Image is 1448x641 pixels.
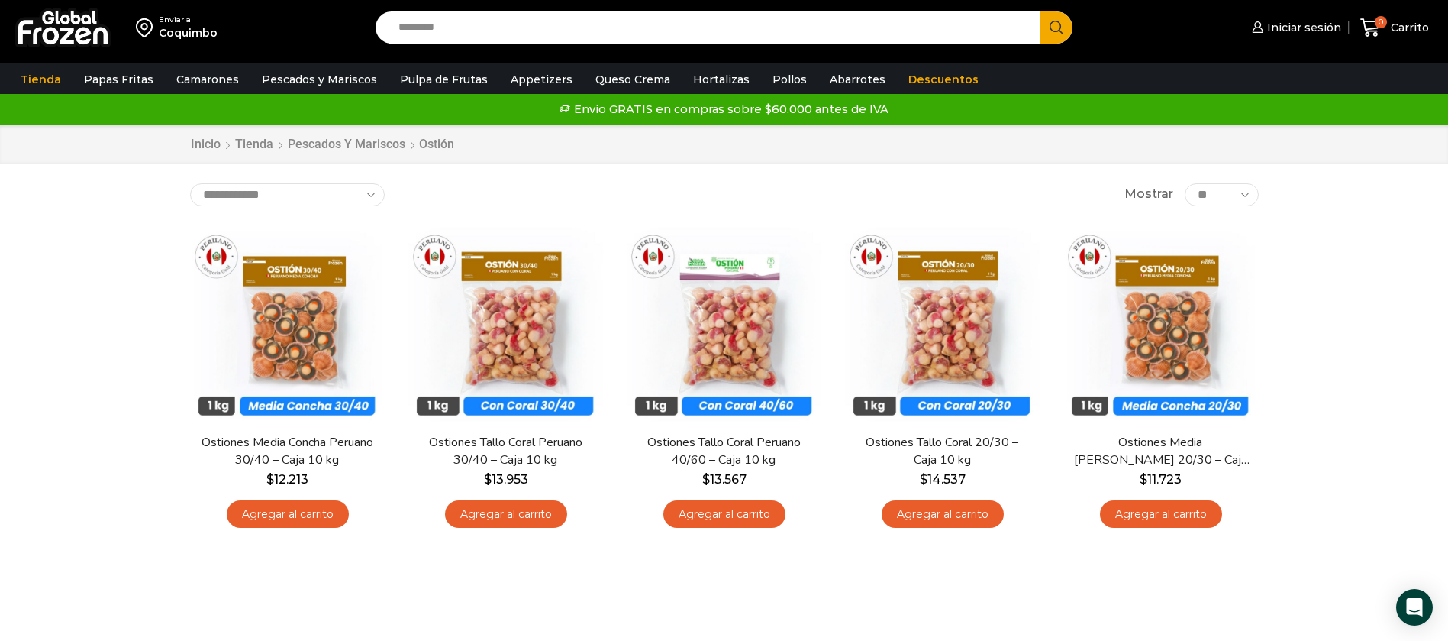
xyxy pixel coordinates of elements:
img: address-field-icon.svg [136,15,159,40]
a: 0 Carrito [1356,10,1433,46]
a: Inicio [190,136,221,154]
span: $ [702,472,710,487]
a: Descuentos [901,65,986,94]
bdi: 12.213 [266,472,308,487]
a: Agregar al carrito: “Ostiones Tallo Coral Peruano 40/60 - Caja 10 kg” [663,500,785,529]
span: Carrito [1387,20,1429,35]
a: Tienda [13,65,69,94]
div: Enviar a [159,15,218,25]
select: Pedido de la tienda [190,183,385,206]
bdi: 13.953 [484,472,528,487]
a: Pulpa de Frutas [392,65,495,94]
a: Queso Crema [588,65,678,94]
a: Agregar al carrito: “Ostiones Media Concha Peruano 20/30 - Caja 10 kg” [1100,500,1222,529]
a: Iniciar sesión [1248,12,1341,43]
div: Open Intercom Messenger [1396,589,1433,626]
bdi: 11.723 [1140,472,1182,487]
a: Abarrotes [822,65,893,94]
a: Papas Fritas [76,65,161,94]
a: Pescados y Mariscos [287,136,406,154]
a: Agregar al carrito: “Ostiones Media Concha Peruano 30/40 - Caja 10 kg” [227,500,349,529]
a: Agregar al carrito: “Ostiones Tallo Coral Peruano 30/40 - Caja 10 kg” [445,500,567,529]
a: Ostiones Tallo Coral Peruano 30/40 – Caja 10 kg [418,434,593,469]
div: Coquimbo [159,25,218,40]
a: Pollos [765,65,814,94]
a: Tienda [234,136,274,154]
a: Agregar al carrito: “Ostiones Tallo Coral 20/30 - Caja 10 kg” [882,500,1004,529]
nav: Breadcrumb [190,136,454,154]
span: $ [1140,472,1147,487]
a: Hortalizas [685,65,757,94]
a: Ostiones Media [PERSON_NAME] 20/30 – Caja 10 kg [1072,434,1248,469]
a: Ostiones Tallo Coral Peruano 40/60 – Caja 10 kg [636,434,811,469]
a: Ostiones Tallo Coral 20/30 – Caja 10 kg [854,434,1030,469]
span: $ [266,472,274,487]
h1: Ostión [419,137,454,151]
span: Mostrar [1124,186,1173,203]
span: $ [920,472,927,487]
span: $ [484,472,492,487]
span: Iniciar sesión [1263,20,1341,35]
a: Ostiones Media Concha Peruano 30/40 – Caja 10 kg [199,434,375,469]
button: Search button [1040,11,1072,44]
span: 0 [1375,16,1387,28]
a: Appetizers [503,65,580,94]
bdi: 14.537 [920,472,966,487]
a: Camarones [169,65,247,94]
bdi: 13.567 [702,472,747,487]
a: Pescados y Mariscos [254,65,385,94]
